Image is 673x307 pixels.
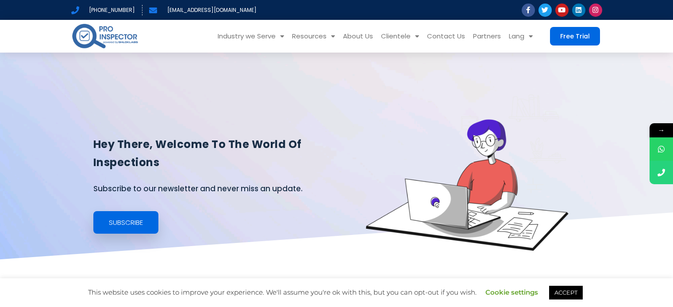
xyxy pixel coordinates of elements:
[650,123,673,137] span: →
[339,20,377,53] a: About Us
[88,288,585,296] span: This website uses cookies to improve your experience. We'll assume you're ok with this, but you c...
[377,20,423,53] a: Clientele
[214,20,288,53] a: Industry we Serve
[93,211,158,234] a: Subscribe
[153,20,537,53] nav: Menu
[71,22,139,50] img: pro-inspector-logo
[550,27,600,45] a: Free Trial
[288,20,339,53] a: Resources
[560,33,590,39] span: Free Trial
[87,5,135,15] span: [PHONE_NUMBER]
[485,288,538,296] a: Cookie settings
[93,181,355,196] p: Subscribe to our newsletter and never miss an update.
[109,219,143,226] span: Subscribe
[423,20,469,53] a: Contact Us
[366,95,569,251] img: blogs-banner
[469,20,505,53] a: Partners
[93,136,355,172] h1: Hey there, welcome to the world of inspections
[505,20,537,53] a: Lang
[549,286,583,299] a: ACCEPT
[165,5,257,15] span: [EMAIL_ADDRESS][DOMAIN_NAME]
[149,5,257,15] a: [EMAIL_ADDRESS][DOMAIN_NAME]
